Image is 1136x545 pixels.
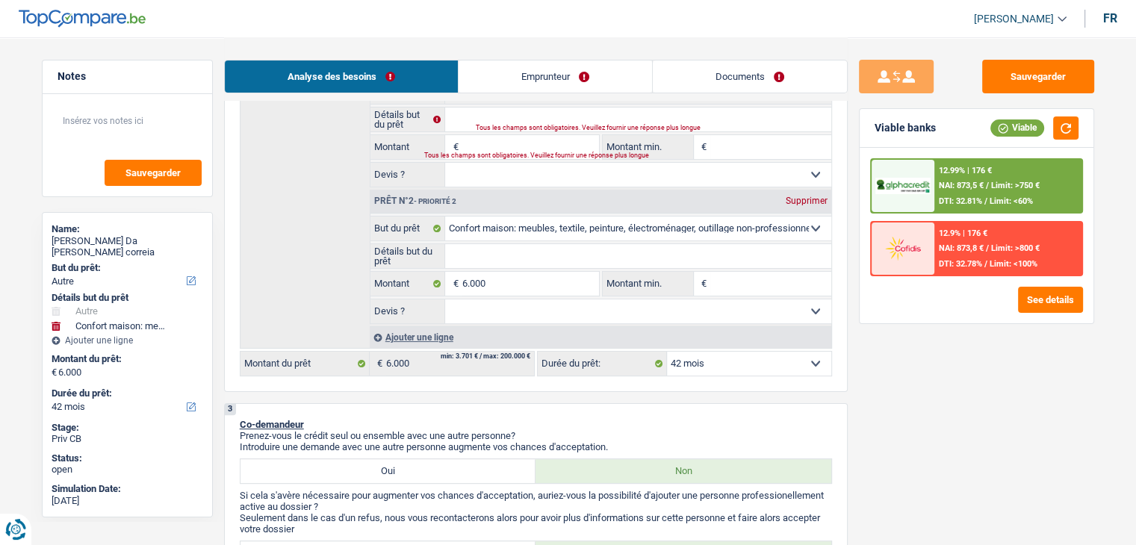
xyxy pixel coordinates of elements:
[939,166,992,175] div: 12.99% | 176 €
[240,490,832,512] p: Si cela s'avère nécessaire pour augmenter vos chances d'acceptation, auriez-vous la possibilité d...
[240,459,536,483] label: Oui
[984,196,987,206] span: /
[125,168,181,178] span: Sauvegarder
[424,153,580,159] div: Tous les champs sont obligatoires. Veuillez fournir une réponse plus longue
[370,272,446,296] label: Montant
[875,122,936,134] div: Viable banks
[441,353,530,360] div: min: 3.701 € / max: 200.000 €
[476,125,795,131] div: Tous les champs sont obligatoires. Veuillez fournir une réponse plus longue
[990,196,1033,206] span: Limit: <60%
[459,60,652,93] a: Emprunteur
[105,160,202,186] button: Sauvegarder
[370,299,446,323] label: Devis ?
[782,196,831,205] div: Supprimer
[982,60,1094,93] button: Sauvegarder
[986,243,989,253] span: /
[58,70,197,83] h5: Notes
[52,495,203,507] div: [DATE]
[52,353,200,365] label: Montant du prêt:
[370,108,446,131] label: Détails but du prêt
[875,234,931,262] img: Cofidis
[939,181,984,190] span: NAI: 873,5 €
[875,178,931,195] img: AlphaCredit
[445,135,462,159] span: €
[939,196,982,206] span: DTI: 32.81%
[52,335,203,346] div: Ajouter une ligne
[240,430,832,441] p: Prenez-vous le crédit seul ou ensemble avec une autre personne?
[939,228,987,238] div: 12.9% | 176 €
[694,272,710,296] span: €
[974,13,1054,25] span: [PERSON_NAME]
[52,292,203,304] div: Détails but du prêt
[52,464,203,476] div: open
[962,7,1067,31] a: [PERSON_NAME]
[991,181,1040,190] span: Limit: >750 €
[414,197,456,205] span: - Priorité 2
[52,387,200,399] label: Durée du prêt:
[225,404,236,415] div: 3
[240,352,370,376] label: Montant du prêt
[240,512,832,535] p: Seulement dans le cas d'un refus, nous vous recontacterons alors pour avoir plus d'informations s...
[370,326,831,348] div: Ajouter une ligne
[225,60,458,93] a: Analyse des besoins
[370,135,446,159] label: Montant
[990,119,1044,136] div: Viable
[694,135,710,159] span: €
[990,259,1037,269] span: Limit: <100%
[52,422,203,434] div: Stage:
[19,10,146,28] img: TopCompare Logo
[986,181,989,190] span: /
[370,196,460,206] div: Prêt n°2
[370,244,446,268] label: Détails but du prêt
[52,235,203,258] div: [PERSON_NAME] Da [PERSON_NAME] correia
[538,352,667,376] label: Durée du prêt:
[52,433,203,445] div: Priv CB
[240,419,304,430] span: Co-demandeur
[52,223,203,235] div: Name:
[603,272,694,296] label: Montant min.
[240,441,832,452] p: Introduire une demande avec une autre personne augmente vos chances d'acceptation.
[1103,11,1117,25] div: fr
[536,459,831,483] label: Non
[939,243,984,253] span: NAI: 873,8 €
[445,272,462,296] span: €
[370,352,386,376] span: €
[653,60,847,93] a: Documents
[991,243,1040,253] span: Limit: >800 €
[52,483,203,495] div: Simulation Date:
[370,163,446,187] label: Devis ?
[52,452,203,464] div: Status:
[984,259,987,269] span: /
[603,135,694,159] label: Montant min.
[52,262,200,274] label: But du prêt:
[52,367,57,379] span: €
[939,259,982,269] span: DTI: 32.78%
[370,217,446,240] label: But du prêt
[1018,287,1083,313] button: See details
